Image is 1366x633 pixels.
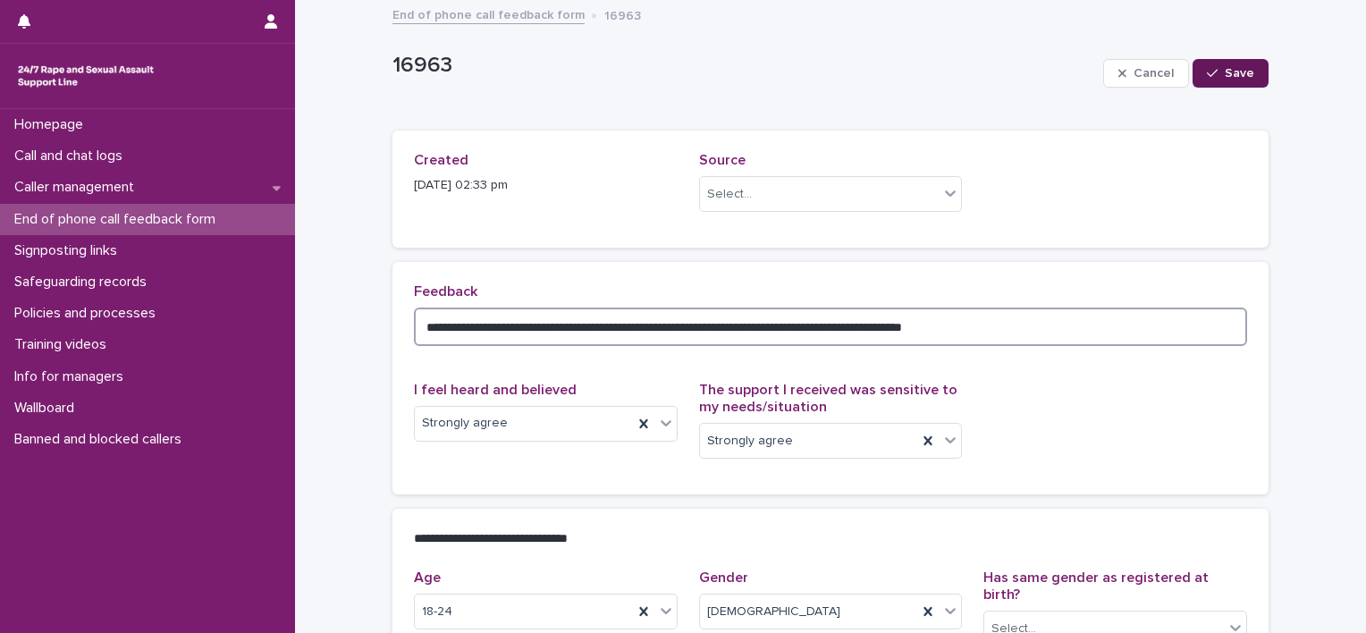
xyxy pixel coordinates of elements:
a: End of phone call feedback form [392,4,585,24]
p: [DATE] 02:33 pm [414,176,678,195]
p: End of phone call feedback form [7,211,230,228]
p: Banned and blocked callers [7,431,196,448]
p: Wallboard [7,400,89,417]
img: rhQMoQhaT3yELyF149Cw [14,58,157,94]
span: I feel heard and believed [414,383,577,397]
p: Call and chat logs [7,148,137,165]
span: Has same gender as registered at birth? [983,570,1209,602]
p: Signposting links [7,242,131,259]
div: Select... [707,185,752,204]
span: 18-24 [422,603,452,621]
span: Gender [699,570,748,585]
p: 16963 [392,53,1096,79]
span: Source [699,153,746,167]
span: The support I received was sensitive to my needs/situation [699,383,957,414]
p: Info for managers [7,368,138,385]
span: [DEMOGRAPHIC_DATA] [707,603,840,621]
span: Feedback [414,284,477,299]
p: Homepage [7,116,97,133]
span: Cancel [1134,67,1174,80]
p: Caller management [7,179,148,196]
span: Strongly agree [707,432,793,451]
p: Training videos [7,336,121,353]
span: Created [414,153,468,167]
button: Cancel [1103,59,1189,88]
p: 16963 [604,4,641,24]
span: Age [414,570,441,585]
p: Policies and processes [7,305,170,322]
button: Save [1193,59,1269,88]
span: Save [1225,67,1254,80]
span: Strongly agree [422,414,508,433]
p: Safeguarding records [7,274,161,291]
